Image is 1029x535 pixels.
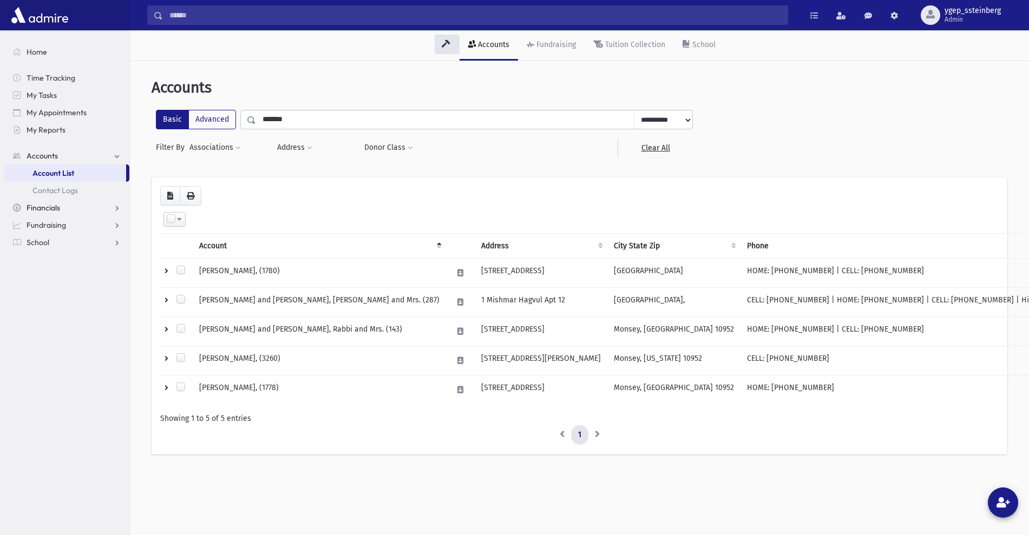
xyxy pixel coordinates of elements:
[4,164,126,182] a: Account List
[674,30,724,61] a: School
[603,40,665,49] div: Tuition Collection
[364,138,414,157] button: Donor Class
[152,78,212,96] span: Accounts
[4,104,129,121] a: My Appointments
[4,147,129,164] a: Accounts
[188,110,236,129] label: Advanced
[585,30,674,61] a: Tuition Collection
[4,216,129,234] a: Fundraising
[156,142,189,153] span: Filter By
[193,259,446,288] td: [PERSON_NAME], (1780)
[460,30,518,61] a: Accounts
[27,151,58,161] span: Accounts
[475,346,607,375] td: [STREET_ADDRESS][PERSON_NAME]
[4,199,129,216] a: Financials
[156,110,189,129] label: Basic
[180,186,201,206] button: Print
[32,186,78,195] span: Contact Logs
[193,288,446,317] td: [PERSON_NAME] and [PERSON_NAME], [PERSON_NAME] and Mrs. (287)
[4,87,129,104] a: My Tasks
[534,40,576,49] div: Fundraising
[476,40,509,49] div: Accounts
[27,237,49,247] span: School
[4,43,129,61] a: Home
[4,121,129,138] a: My Reports
[475,288,607,317] td: 1 Mishmar Hagvul Apt 12
[607,288,740,317] td: [GEOGRAPHIC_DATA],
[156,110,236,129] div: FilterModes
[27,108,87,117] span: My Appointments
[518,30,585,61] a: Fundraising
[607,375,740,405] td: Monsey, [GEOGRAPHIC_DATA] 10952
[27,47,47,57] span: Home
[618,138,693,157] a: Clear All
[475,259,607,288] td: [STREET_ADDRESS]
[27,203,60,213] span: Financials
[4,182,129,199] a: Contact Logs
[32,168,74,178] span: Account List
[193,317,446,346] td: [PERSON_NAME] and [PERSON_NAME], Rabbi and Mrs. (143)
[475,375,607,405] td: [STREET_ADDRESS]
[27,90,57,100] span: My Tasks
[945,15,1001,24] span: Admin
[571,425,588,445] a: 1
[607,346,740,375] td: Monsey, [US_STATE] 10952
[9,4,71,26] img: AdmirePro
[945,6,1001,15] span: ygep_ssteinberg
[193,234,446,259] th: Account: activate to sort column descending
[27,220,66,230] span: Fundraising
[160,413,999,424] div: Showing 1 to 5 of 5 entries
[4,234,129,251] a: School
[277,138,313,157] button: Address
[27,125,65,135] span: My Reports
[163,5,788,25] input: Search
[160,186,180,206] button: CSV
[475,317,607,346] td: [STREET_ADDRESS]
[607,234,740,259] th: City State Zip : activate to sort column ascending
[27,73,75,83] span: Time Tracking
[189,138,241,157] button: Associations
[690,40,716,49] div: School
[607,259,740,288] td: [GEOGRAPHIC_DATA]
[607,317,740,346] td: Monsey, [GEOGRAPHIC_DATA] 10952
[193,346,446,375] td: [PERSON_NAME], (3260)
[4,69,129,87] a: Time Tracking
[193,375,446,405] td: [PERSON_NAME], (1778)
[475,234,607,259] th: Address : activate to sort column ascending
